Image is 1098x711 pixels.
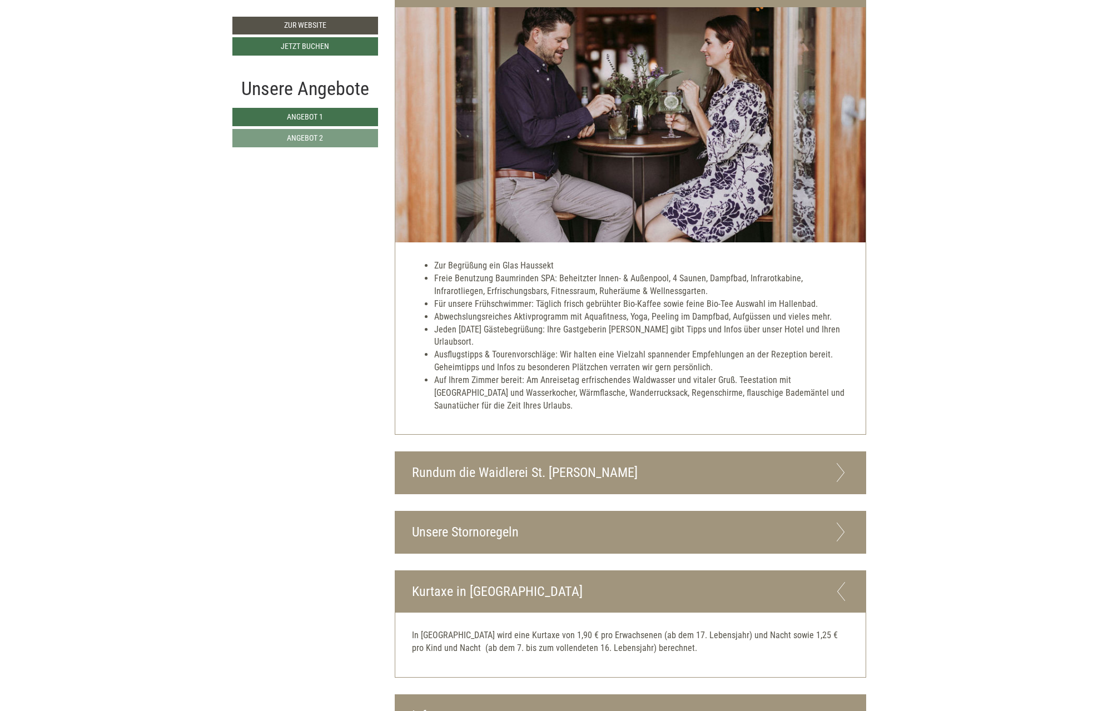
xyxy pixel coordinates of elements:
span: Angebot 2 [287,133,323,142]
a: Jetzt buchen [232,37,378,56]
li: Ausflugstipps & Tourenvorschläge: Wir halten eine Vielzahl spannender Empfehlungen an der Rezepti... [434,349,849,374]
li: Für unsere Frühschwimmer: Täglich frisch gebrühter Bio-Kaffee sowie feine Bio-Tee Auswahl im Hall... [434,298,849,311]
li: Abwechslungsreiches Aktivprogramm mit Aquafitness, Yoga, Peeling im Dampfbad, Aufgüssen und viele... [434,311,849,324]
span: Angebot 1 [287,112,323,121]
div: Unsere Angebote [232,75,378,102]
a: Zur Website [232,17,378,34]
div: Kurtaxe in [GEOGRAPHIC_DATA] [395,571,866,613]
li: Auf Ihrem Zimmer bereit: Am Anreisetag erfrischendes Waldwasser und vitaler Gruß. Teestation mit ... [434,374,849,412]
li: Jeden [DATE] Gästebegrüßung: Ihre Gastgeberin [PERSON_NAME] gibt Tipps und Infos über unser Hotel... [434,324,849,349]
div: Unsere Stornoregeln [395,511,866,553]
div: Rundum die Waidlerei St. [PERSON_NAME] [395,452,866,494]
li: Freie Benutzung Baumrinden SPA: Beheitzter Innen- & Außenpool, 4 Saunen, Dampfbad, Infrarotkabine... [434,272,849,298]
p: In [GEOGRAPHIC_DATA] wird eine Kurtaxe von 1,90 € pro Erwachsenen (ab dem 17. Lebensjahr) und Nac... [412,629,849,655]
li: Zur Begrüßung ein Glas Haussekt [434,260,849,272]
